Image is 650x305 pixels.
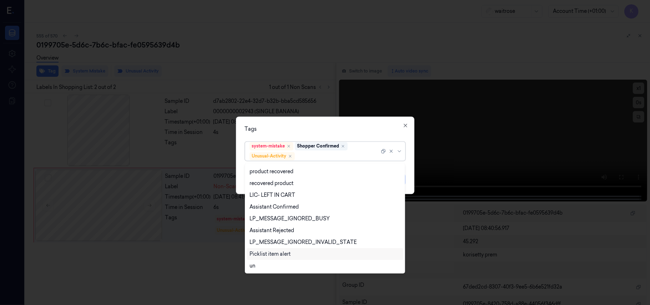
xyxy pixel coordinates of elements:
[287,144,291,149] div: Remove ,system-mistake
[250,239,357,246] div: LP_MESSAGE_IGNORED_INVALID_STATE
[252,143,285,150] div: system-mistake
[245,126,405,133] div: Tags
[252,153,287,160] div: Unusual-Activity
[250,203,299,211] div: Assistant Confirmed
[250,215,330,222] div: LP_MESSAGE_IGNORED_BUSY
[250,180,293,187] div: recovered product
[288,154,292,159] div: Remove ,Unusual-Activity
[250,227,294,234] div: Assistant Rejected
[250,262,256,270] div: un
[250,250,291,258] div: Picklist item alert
[250,191,295,199] div: LIC- LEFT IN CART
[297,143,339,150] div: Shopper Confirmed
[250,168,293,175] div: product recovered
[341,144,345,149] div: Remove ,Shopper Confirmed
